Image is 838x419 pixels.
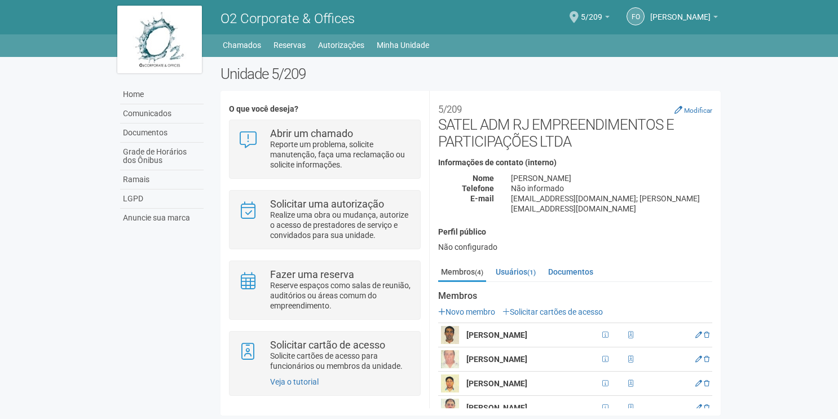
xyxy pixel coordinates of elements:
[120,124,204,143] a: Documentos
[441,326,459,344] img: user.png
[704,404,709,412] a: Excluir membro
[441,374,459,392] img: user.png
[238,270,411,311] a: Fazer uma reserva Reserve espaços como salas de reunião, auditórios ou áreas comum do empreendime...
[695,404,702,412] a: Editar membro
[270,210,412,240] p: Realize uma obra ou mudança, autorize o acesso de prestadores de serviço e convidados para sua un...
[466,330,527,339] strong: [PERSON_NAME]
[466,355,527,364] strong: [PERSON_NAME]
[502,183,721,193] div: Não informado
[274,37,306,53] a: Reservas
[438,291,712,301] strong: Membros
[270,351,412,371] p: Solicite cartões de acesso para funcionários ou membros da unidade.
[441,399,459,417] img: user.png
[318,37,364,53] a: Autorizações
[438,263,486,282] a: Membros(4)
[650,2,711,21] span: Fabrizio Odorici
[220,65,721,82] h2: Unidade 5/209
[117,6,202,73] img: logo.jpg
[462,184,494,193] strong: Telefone
[438,228,712,236] h4: Perfil público
[475,268,483,276] small: (4)
[270,127,353,139] strong: Abrir um chamado
[527,268,536,276] small: (1)
[220,11,355,27] span: O2 Corporate & Offices
[238,199,411,240] a: Solicitar uma autorização Realize uma obra ou mudança, autorize o acesso de prestadores de serviç...
[441,350,459,368] img: user.png
[581,2,602,21] span: 5/209
[270,339,385,351] strong: Solicitar cartão de acesso
[438,158,712,167] h4: Informações de contato (interno)
[438,242,712,252] div: Não configurado
[695,355,702,363] a: Editar membro
[223,37,261,53] a: Chamados
[581,14,610,23] a: 5/209
[502,307,603,316] a: Solicitar cartões de acesso
[695,331,702,339] a: Editar membro
[466,403,527,412] strong: [PERSON_NAME]
[502,173,721,183] div: [PERSON_NAME]
[502,193,721,214] div: [EMAIL_ADDRESS][DOMAIN_NAME]; [PERSON_NAME][EMAIL_ADDRESS][DOMAIN_NAME]
[438,99,712,150] h2: SATEL ADM RJ EMPREENDIMENTOS E PARTICIPAÇÕES LTDA
[684,107,712,114] small: Modificar
[120,170,204,189] a: Ramais
[120,189,204,209] a: LGPD
[470,194,494,203] strong: E-mail
[270,139,412,170] p: Reporte um problema, solicite manutenção, faça uma reclamação ou solicite informações.
[545,263,596,280] a: Documentos
[120,104,204,124] a: Comunicados
[704,331,709,339] a: Excluir membro
[704,380,709,387] a: Excluir membro
[695,380,702,387] a: Editar membro
[466,379,527,388] strong: [PERSON_NAME]
[270,198,384,210] strong: Solicitar uma autorização
[438,104,462,115] small: 5/209
[120,209,204,227] a: Anuncie sua marca
[270,280,412,311] p: Reserve espaços como salas de reunião, auditórios ou áreas comum do empreendimento.
[120,143,204,170] a: Grade de Horários dos Ônibus
[704,355,709,363] a: Excluir membro
[473,174,494,183] strong: Nome
[270,377,319,386] a: Veja o tutorial
[120,85,204,104] a: Home
[650,14,718,23] a: [PERSON_NAME]
[270,268,354,280] strong: Fazer uma reserva
[377,37,429,53] a: Minha Unidade
[674,105,712,114] a: Modificar
[238,340,411,371] a: Solicitar cartão de acesso Solicite cartões de acesso para funcionários ou membros da unidade.
[229,105,420,113] h4: O que você deseja?
[438,307,495,316] a: Novo membro
[238,129,411,170] a: Abrir um chamado Reporte um problema, solicite manutenção, faça uma reclamação ou solicite inform...
[493,263,539,280] a: Usuários(1)
[627,7,645,25] a: FO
